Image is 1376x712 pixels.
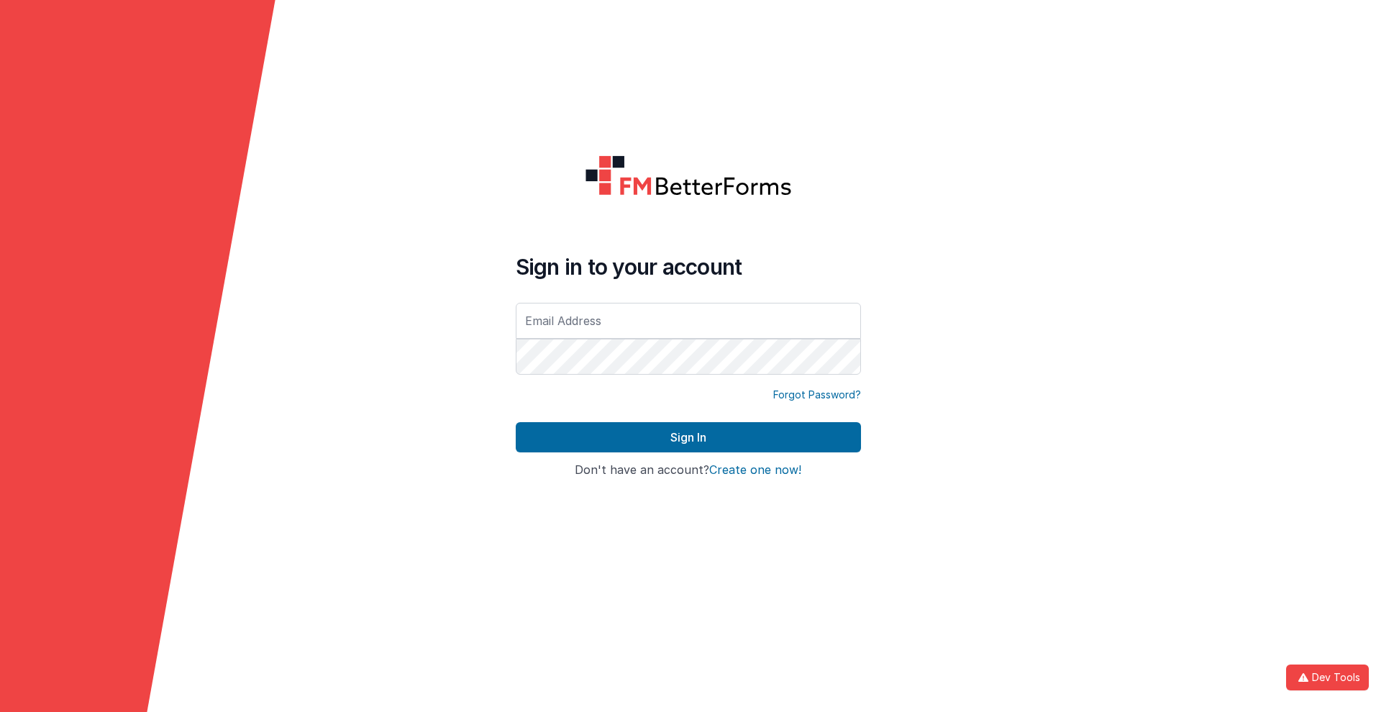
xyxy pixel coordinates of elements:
[516,464,861,477] h4: Don't have an account?
[516,422,861,452] button: Sign In
[773,388,861,402] a: Forgot Password?
[516,303,861,339] input: Email Address
[516,254,861,280] h4: Sign in to your account
[1286,665,1369,690] button: Dev Tools
[709,464,801,477] button: Create one now!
